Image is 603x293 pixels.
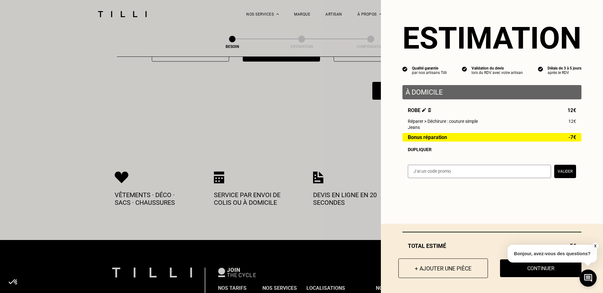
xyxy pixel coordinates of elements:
[408,107,431,113] span: Robe
[554,165,576,178] button: Valider
[508,245,597,263] p: Bonjour, avez-vous des questions?
[548,66,581,70] div: Délais de 3 à 5 jours
[548,70,581,75] div: après le RDV
[568,119,576,124] span: 12€
[408,165,551,178] input: J‘ai un code promo
[408,135,447,140] span: Bonus réparation
[412,66,447,70] div: Qualité garantie
[568,135,576,140] span: -7€
[462,66,467,72] img: icon list info
[422,108,426,112] img: Éditer
[568,107,576,113] span: 12€
[471,66,523,70] div: Validation du devis
[408,125,420,130] span: Jeans
[406,88,578,96] p: À domicile
[592,243,598,250] button: X
[428,108,431,112] img: Supprimer
[408,147,576,152] div: Dupliquer
[412,70,447,75] div: par nos artisans Tilli
[402,20,581,56] section: Estimation
[402,243,581,249] div: Total estimé
[538,66,543,72] img: icon list info
[398,258,488,278] button: + Ajouter une pièce
[500,259,581,277] button: Continuer
[471,70,523,75] div: lors du RDV avec votre artisan
[402,66,407,72] img: icon list info
[408,119,478,124] span: Réparer > Déchirure : couture simple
